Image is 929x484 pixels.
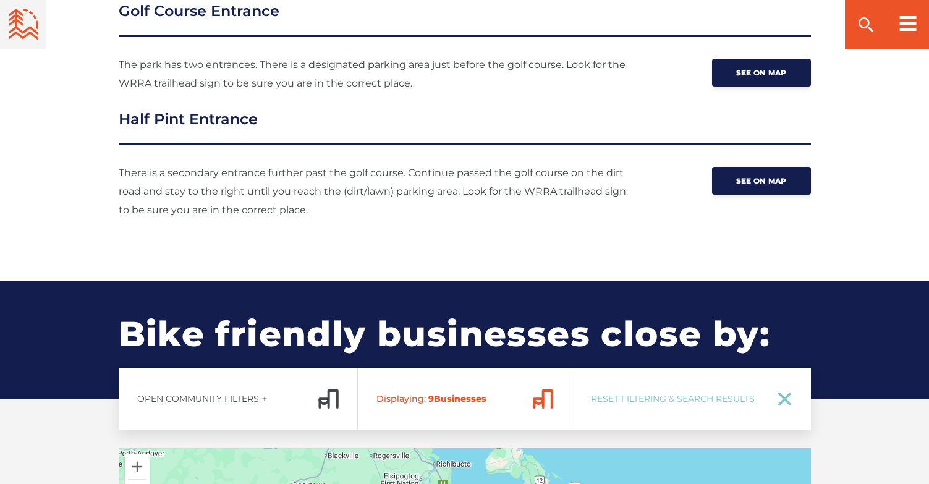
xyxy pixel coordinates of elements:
[119,368,358,430] a: Open Community Filtersadd
[119,56,632,93] p: The park has two entrances. There is a designated parking area just before the golf course. Look ...
[376,393,522,404] span: Business
[119,108,811,145] h3: Half Pint Entrance
[712,167,811,195] a: See on map
[376,393,426,404] span: Displaying:
[591,393,761,404] span: Reset Filtering & Search Results
[260,394,269,403] ion-icon: add
[428,393,434,404] span: 9
[736,176,787,185] span: See on map
[856,15,876,35] ion-icon: search
[476,393,486,404] span: es
[137,393,259,404] span: Open Community Filters
[119,164,632,219] p: There is a secondary entrance further past the golf course. Continue passed the golf course on th...
[572,368,811,430] a: Reset Filtering & Search Results
[736,68,787,77] span: See on map
[119,281,811,399] h2: Bike friendly businesses close by:
[125,454,150,479] button: Zoom in
[712,59,811,87] a: See on map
